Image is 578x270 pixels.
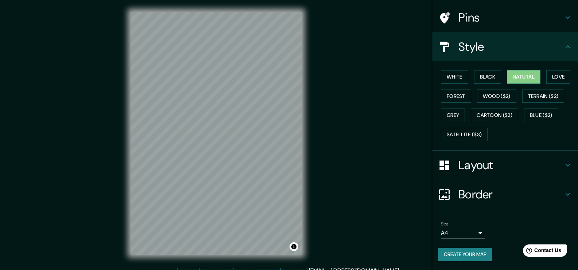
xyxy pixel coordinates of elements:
[432,180,578,209] div: Border
[441,109,465,122] button: Grey
[432,32,578,61] div: Style
[477,90,516,103] button: Wood ($2)
[471,109,518,122] button: Cartoon ($2)
[458,10,563,25] h4: Pins
[432,151,578,180] div: Layout
[441,70,468,84] button: White
[507,70,540,84] button: Natural
[458,187,563,202] h4: Border
[474,70,501,84] button: Black
[441,90,471,103] button: Forest
[438,248,492,261] button: Create your map
[458,39,563,54] h4: Style
[458,158,563,172] h4: Layout
[513,242,570,262] iframe: Help widget launcher
[441,221,449,227] label: Size
[524,109,558,122] button: Blue ($2)
[131,12,302,255] canvas: Map
[441,227,485,239] div: A4
[432,3,578,32] div: Pins
[522,90,565,103] button: Terrain ($2)
[441,128,488,141] button: Satellite ($3)
[290,242,298,251] button: Toggle attribution
[546,70,570,84] button: Love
